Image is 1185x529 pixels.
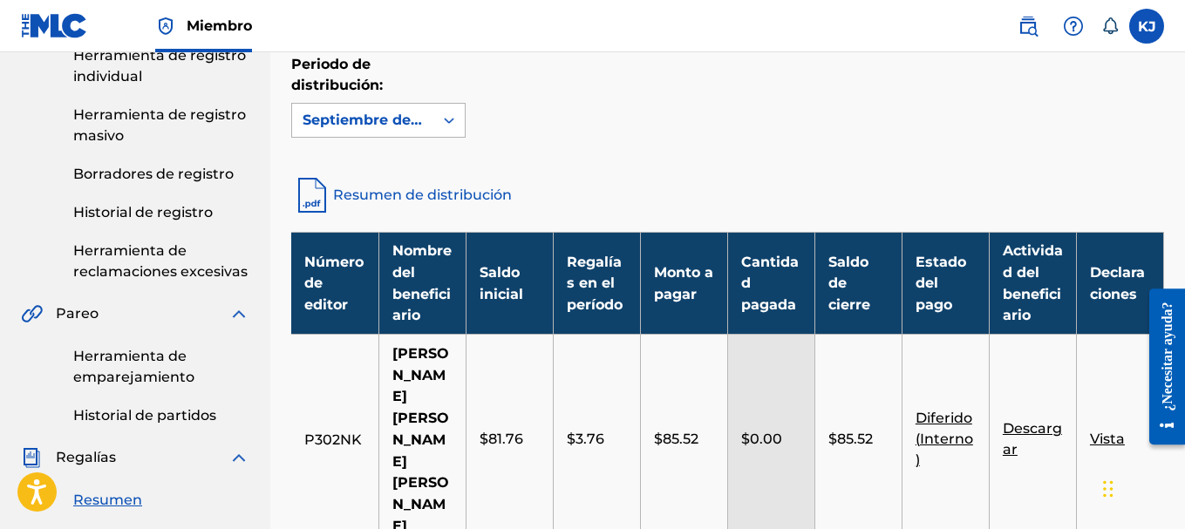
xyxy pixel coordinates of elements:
[741,254,799,313] font: Cantidad pagada
[187,17,252,34] font: Miembro
[73,202,249,223] a: Historial de registro
[1018,16,1039,37] img: buscar
[73,242,248,280] font: Herramienta de reclamaciones excesivas
[1003,423,1062,457] a: Descargar
[228,447,249,468] img: expandir
[567,254,623,313] font: Regalías en el período
[567,431,604,447] font: $3.76
[73,105,249,146] a: Herramienta de registro masivo
[56,305,99,322] font: Pareo
[828,254,870,313] font: Saldo de cierre
[916,254,966,313] font: Estado del pago
[73,407,216,424] font: Historial de partidos
[333,187,512,203] font: Resumen de distribución
[654,431,698,447] font: $85.52
[73,348,194,385] font: Herramienta de emparejamiento
[21,303,43,324] img: Pareo
[21,13,88,38] img: Logotipo del MLC
[392,242,452,323] font: Nombre del beneficiario
[1136,273,1185,460] iframe: Centro de recursos
[291,174,1164,216] a: Resumen de distribución
[155,16,176,37] img: Titular de los derechos superior
[73,45,249,87] a: Herramienta de registro individual
[73,164,249,185] a: Borradores de registro
[1129,9,1164,44] div: Menú de usuario
[73,204,213,220] font: Historial de registro
[303,112,449,128] font: Septiembre de 2025
[73,166,234,182] font: Borradores de registro
[741,431,782,447] font: $0.00
[291,174,333,216] img: resumen-de-distribución-pdf
[1090,264,1145,302] font: Declaraciones
[291,56,383,93] font: Periodo de distribución:
[1063,16,1084,37] img: ayuda
[828,431,873,447] font: $85.52
[1098,445,1185,529] iframe: Widget de chat
[73,346,249,388] a: Herramienta de emparejamiento
[73,241,249,282] a: Herramienta de reclamaciones excesivas
[1103,463,1113,515] div: Arrastrar
[480,264,523,302] font: Saldo inicial
[1003,420,1062,458] font: Descargar
[1011,9,1045,44] a: Búsqueda pública
[21,447,42,468] img: Regalías
[56,449,116,465] font: Regalías
[916,410,973,468] font: Diferido (Interno)
[228,303,249,324] img: expandir
[1090,431,1125,447] font: Vista
[654,264,713,302] font: Monto a pagar
[304,431,362,448] font: P302NK
[73,492,142,508] font: Resumen
[1003,242,1063,323] font: Actividad del beneficiario
[73,490,249,511] a: Resumen
[1056,9,1091,44] div: Ayuda
[304,254,364,313] font: Número de editor
[1101,17,1119,35] div: Notificaciones
[73,405,249,426] a: Historial de partidos
[73,106,246,144] font: Herramienta de registro masivo
[480,431,523,447] font: $81.76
